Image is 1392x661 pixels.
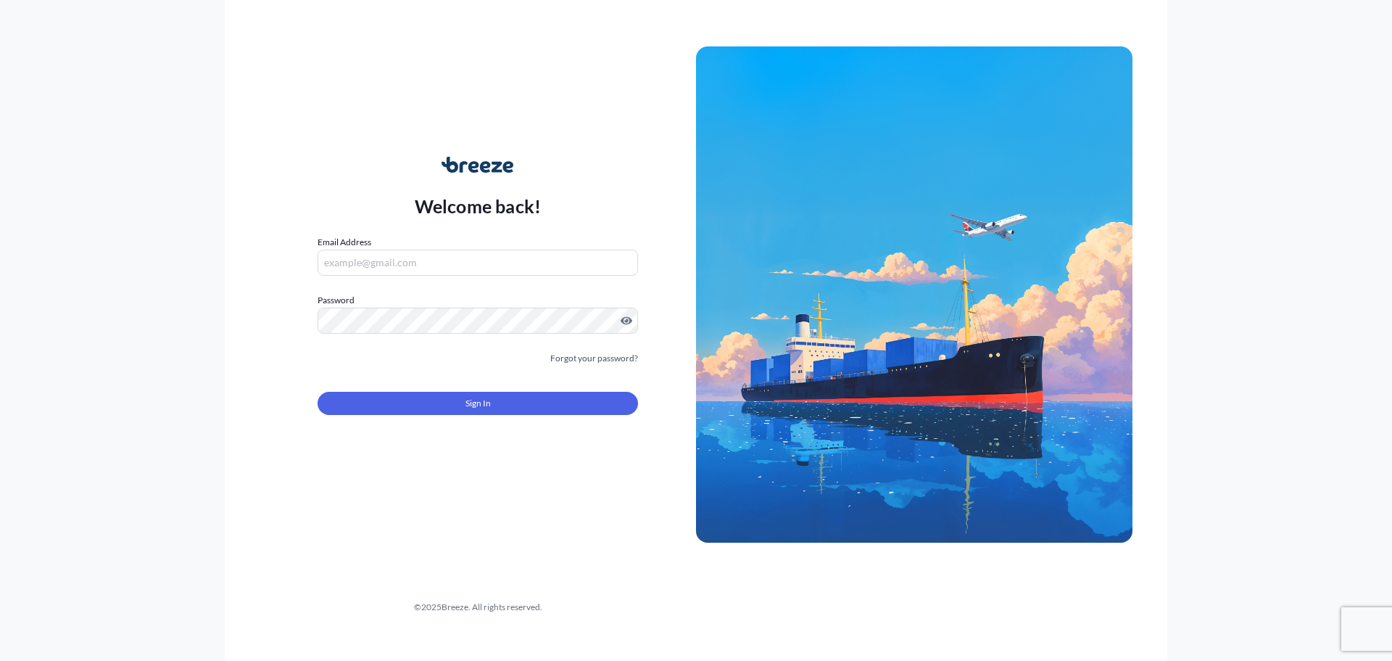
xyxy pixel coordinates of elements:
label: Email Address [318,235,371,250]
p: Welcome back! [415,194,542,218]
button: Show password [621,315,632,327]
input: example@gmail.com [318,250,638,276]
button: Sign In [318,392,638,415]
span: Sign In [465,396,491,411]
img: Ship illustration [696,46,1132,543]
a: Forgot your password? [550,351,638,366]
div: © 2025 Breeze. All rights reserved. [260,600,696,615]
label: Password [318,293,638,308]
